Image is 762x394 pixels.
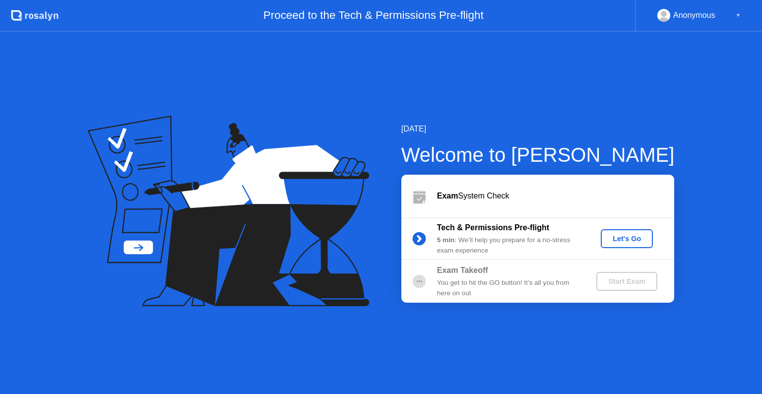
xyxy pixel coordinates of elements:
button: Start Exam [596,272,657,291]
div: You get to hit the GO button! It’s all you from here on out [437,278,580,298]
div: Let's Go [605,235,649,243]
b: 5 min [437,236,455,244]
div: Anonymous [673,9,715,22]
div: ▼ [736,9,741,22]
div: Welcome to [PERSON_NAME] [401,140,675,170]
div: : We’ll help you prepare for a no-stress exam experience [437,235,580,256]
b: Exam Takeoff [437,266,488,274]
div: System Check [437,190,674,202]
button: Let's Go [601,229,653,248]
div: Start Exam [600,277,653,285]
b: Exam [437,192,458,200]
div: [DATE] [401,123,675,135]
b: Tech & Permissions Pre-flight [437,223,549,232]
